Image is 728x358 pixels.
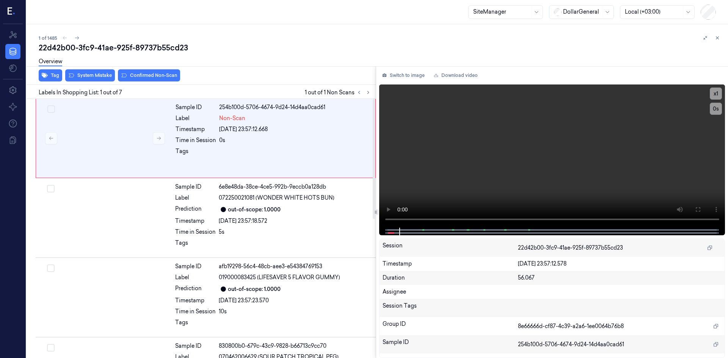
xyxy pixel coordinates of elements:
div: Assignee [383,288,722,296]
span: 8e66666d-cf87-4c39-a2a6-1ee0064b76b8 [518,322,624,330]
a: Download video [431,69,481,81]
span: 072250021081 (WONDER WHITE HOTS BUN) [219,194,334,202]
button: Select row [47,264,55,272]
div: Label [175,274,216,281]
span: 019000083425 (LIFESAVER 5 FLAVOR GUMMY) [219,274,340,281]
div: Sample ID [175,342,216,350]
div: 0s [219,136,371,144]
div: 6e8e48da-38ce-4ce5-992b-9eccb0a128db [219,183,371,191]
button: Switch to image [379,69,428,81]
div: Timestamp [175,297,216,305]
span: Non-Scan [219,114,245,122]
div: 830800b0-679c-43c9-9828-b66713c9cc70 [219,342,371,350]
div: Time in Session [175,308,216,316]
div: afb19298-56c4-48cb-aee3-e54384769153 [219,263,371,270]
div: Time in Session [176,136,216,144]
div: Prediction [175,285,216,294]
div: 22d42b00-3fc9-41ae-925f-89737b55cd23 [39,42,722,53]
div: Timestamp [383,260,518,268]
div: Sample ID [175,263,216,270]
div: Sample ID [176,103,216,111]
span: 1 of 1485 [39,35,57,41]
div: Tags [175,239,216,251]
a: Overview [39,58,62,66]
div: 5s [219,228,371,236]
div: Time in Session [175,228,216,236]
div: Session Tags [383,302,518,314]
div: Duration [383,274,518,282]
div: Sample ID [383,338,518,350]
button: Select row [47,105,55,113]
div: out-of-scope: 1.0000 [228,285,281,293]
span: 1 out of 1 Non Scans [305,88,373,97]
div: Label [175,194,216,202]
button: x1 [710,88,722,100]
button: 0s [710,103,722,115]
div: Tags [175,319,216,331]
div: 254b100d-5706-4674-9d24-14d4aa0cad61 [219,103,371,111]
button: Confirmed Non-Scan [118,69,180,81]
div: out-of-scope: 1.0000 [228,206,281,214]
div: Prediction [175,205,216,214]
div: 10s [219,308,371,316]
span: 254b100d-5706-4674-9d24-14d4aa0cad61 [518,341,624,349]
div: Timestamp [176,125,216,133]
div: Session [383,242,518,254]
div: [DATE] 23:57:12.578 [518,260,722,268]
button: Select row [47,344,55,352]
span: Labels In Shopping List: 1 out of 7 [39,89,122,97]
button: Select row [47,185,55,192]
button: Tag [39,69,62,81]
div: [DATE] 23:57:18.572 [219,217,371,225]
div: [DATE] 23:57:23.570 [219,297,371,305]
div: 56.067 [518,274,722,282]
div: Sample ID [175,183,216,191]
div: Timestamp [175,217,216,225]
div: Tags [176,147,216,159]
span: 22d42b00-3fc9-41ae-925f-89737b55cd23 [518,244,623,252]
div: Label [176,114,216,122]
div: Group ID [383,320,518,332]
button: System Mistake [65,69,115,81]
div: [DATE] 23:57:12.668 [219,125,371,133]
